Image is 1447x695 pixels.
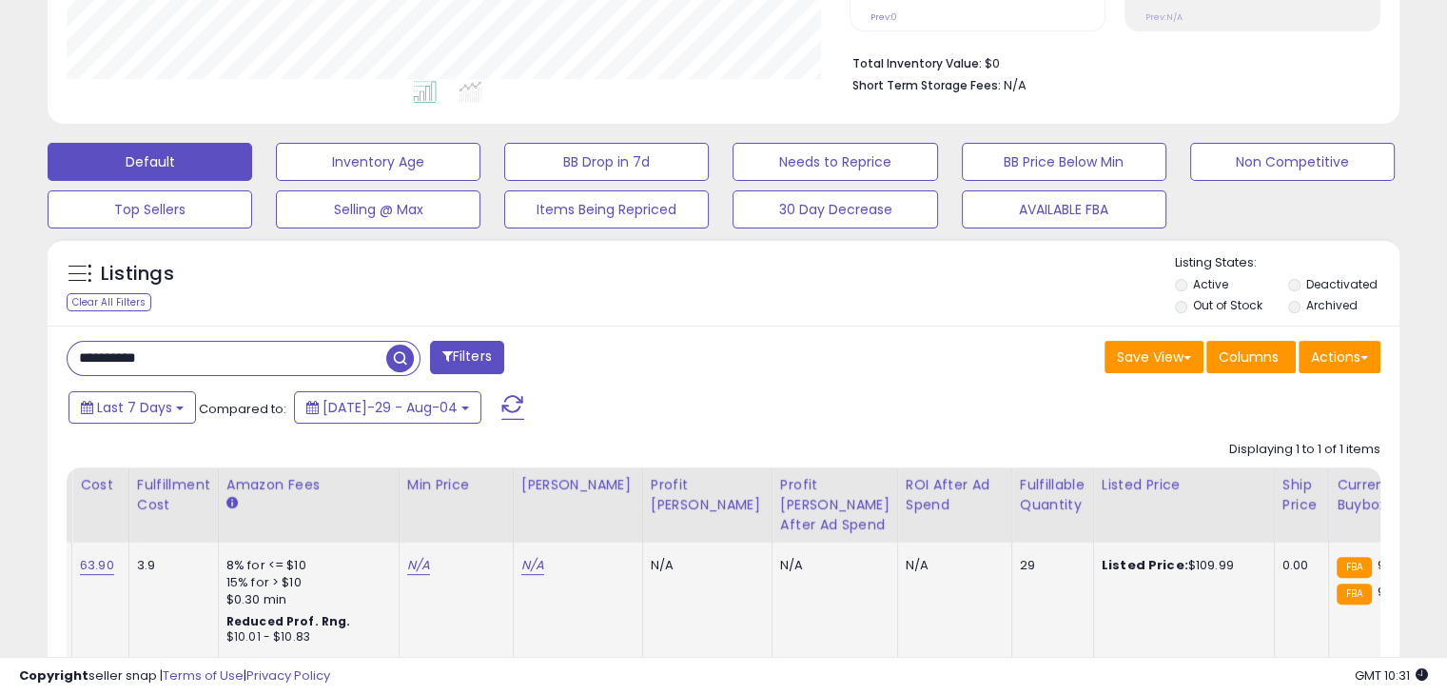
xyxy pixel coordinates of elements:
[48,190,252,228] button: Top Sellers
[1193,297,1262,313] label: Out of Stock
[137,475,210,515] div: Fulfillment Cost
[294,391,481,424] button: [DATE]-29 - Aug-04
[504,190,709,228] button: Items Being Repriced
[226,591,384,608] div: $0.30 min
[1102,557,1260,574] div: $109.99
[226,495,238,512] small: Amazon Fees.
[733,190,937,228] button: 30 Day Decrease
[19,666,88,685] strong: Copyright
[407,475,505,495] div: Min Price
[1190,143,1395,181] button: Non Competitive
[19,667,330,685] div: seller snap | |
[226,475,391,495] div: Amazon Fees
[323,398,458,417] span: [DATE]-29 - Aug-04
[504,143,709,181] button: BB Drop in 7d
[1020,557,1079,574] div: 29
[80,556,114,575] a: 63.90
[276,190,480,228] button: Selling @ Max
[521,475,635,495] div: [PERSON_NAME]
[101,261,174,288] h5: Listings
[407,556,430,575] a: N/A
[1299,341,1380,373] button: Actions
[852,50,1366,73] li: $0
[276,143,480,181] button: Inventory Age
[430,341,504,374] button: Filters
[1193,276,1228,292] label: Active
[1175,254,1399,272] p: Listing States:
[1305,276,1377,292] label: Deactivated
[1004,76,1027,94] span: N/A
[852,55,982,71] b: Total Inventory Value:
[1229,441,1380,459] div: Displaying 1 to 1 of 1 items
[906,475,1004,515] div: ROI After Ad Spend
[1337,557,1372,578] small: FBA
[1102,556,1188,574] b: Listed Price:
[1337,584,1372,605] small: FBA
[852,77,1001,93] b: Short Term Storage Fees:
[226,613,351,629] b: Reduced Prof. Rng.
[521,556,544,575] a: N/A
[1355,666,1428,685] span: 2025-08-12 10:31 GMT
[68,391,196,424] button: Last 7 Days
[163,666,244,685] a: Terms of Use
[962,190,1166,228] button: AVAILABLE FBA
[1282,475,1320,515] div: Ship Price
[780,557,883,574] div: N/A
[48,143,252,181] button: Default
[651,557,757,574] div: N/A
[1305,297,1357,313] label: Archived
[1206,341,1296,373] button: Columns
[651,475,764,515] div: Profit [PERSON_NAME]
[906,557,997,574] div: N/A
[1282,557,1314,574] div: 0.00
[137,557,204,574] div: 3.9
[97,398,172,417] span: Last 7 Days
[733,143,937,181] button: Needs to Reprice
[1102,475,1266,495] div: Listed Price
[1377,583,1407,601] span: 91.99
[1145,11,1183,23] small: Prev: N/A
[226,557,384,574] div: 8% for <= $10
[1377,556,1411,574] span: 90.98
[199,400,286,418] span: Compared to:
[1219,347,1279,367] span: Columns
[1337,475,1435,515] div: Current Buybox Price
[226,574,384,591] div: 15% for > $10
[780,475,890,535] div: Profit [PERSON_NAME] After Ad Spend
[1020,475,1085,515] div: Fulfillable Quantity
[962,143,1166,181] button: BB Price Below Min
[1105,341,1203,373] button: Save View
[226,629,384,645] div: $10.01 - $10.83
[80,475,121,495] div: Cost
[246,666,330,685] a: Privacy Policy
[870,11,897,23] small: Prev: 0
[67,293,151,311] div: Clear All Filters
